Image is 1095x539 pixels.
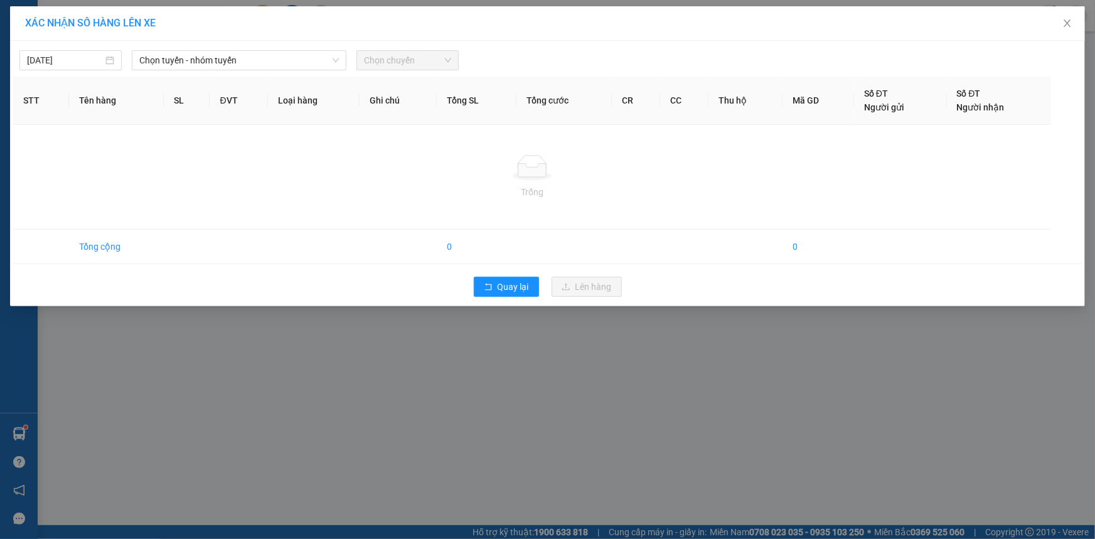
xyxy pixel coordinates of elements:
[9,63,29,76] span: CR :
[11,12,30,25] span: Gửi:
[1050,6,1085,41] button: Close
[783,230,854,264] td: 0
[474,277,539,297] button: rollbackQuay lại
[120,39,247,54] div: chú 5 xe ôm
[23,185,1041,199] div: Trống
[332,56,339,64] span: down
[708,77,783,125] th: Thu hộ
[364,51,451,70] span: Chọn chuyến
[864,102,904,112] span: Người gửi
[120,11,247,39] div: [GEOGRAPHIC_DATA]
[552,277,622,297] button: uploadLên hàng
[360,77,437,125] th: Ghi chú
[69,230,164,264] td: Tổng cộng
[957,102,1005,112] span: Người nhận
[27,53,103,67] input: 14/10/2025
[13,77,69,125] th: STT
[437,230,517,264] td: 0
[516,77,612,125] th: Tổng cước
[164,77,210,125] th: SL
[783,77,854,125] th: Mã GD
[210,77,267,125] th: ĐVT
[484,282,493,292] span: rollback
[268,77,360,125] th: Loại hàng
[139,51,339,70] span: Chọn tuyến - nhóm tuyến
[957,88,981,99] span: Số ĐT
[864,88,888,99] span: Số ĐT
[11,11,111,26] div: Cái Mơn
[25,17,156,29] span: XÁC NHẬN SỐ HÀNG LÊN XE
[11,84,247,100] div: Tên hàng: thùng+120.000 ( : 2 )
[9,61,113,77] div: 150.000
[1062,18,1072,28] span: close
[498,280,529,294] span: Quay lại
[660,77,708,125] th: CC
[69,77,164,125] th: Tên hàng
[612,77,660,125] th: CR
[185,83,202,100] span: SL
[120,11,150,24] span: Nhận:
[437,77,517,125] th: Tổng SL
